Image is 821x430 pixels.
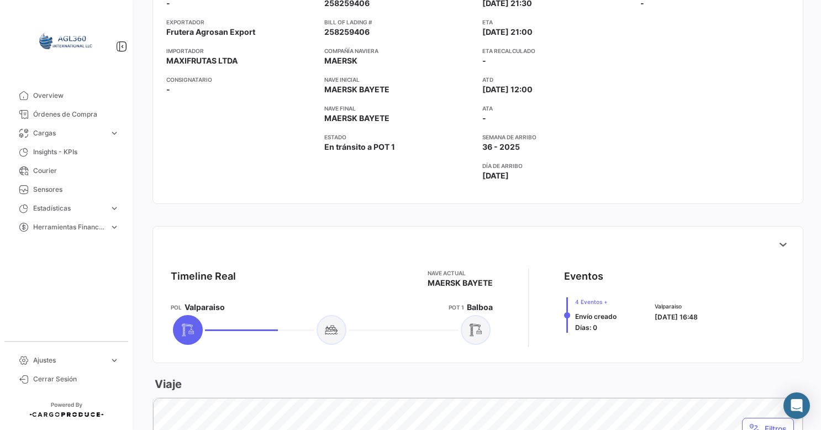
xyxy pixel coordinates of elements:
span: expand_more [109,355,119,365]
span: Herramientas Financieras [33,222,105,232]
a: Insights - KPIs [9,143,124,161]
span: Días: 0 [575,323,597,332]
span: En tránsito a POT 1 [324,141,395,153]
span: - [166,84,170,95]
span: Insights - KPIs [33,147,119,157]
app-card-info-title: ETA [482,18,631,27]
span: Valparaiso [655,302,698,311]
span: [DATE] 21:00 [482,27,533,38]
span: Estadísticas [33,203,105,213]
span: - [482,113,486,124]
app-card-info-title: Día de Arribo [482,161,631,170]
span: Balboa [467,302,493,313]
span: Cargas [33,128,105,138]
app-card-info-title: Bill of Lading # [324,18,473,27]
span: MAERSK BAYETE [324,113,390,124]
span: 4 Eventos + [575,297,617,306]
span: Sensores [33,185,119,195]
span: MAERSK BAYETE [428,277,493,289]
div: Abrir Intercom Messenger [783,392,810,419]
span: 258259406 [324,27,370,38]
span: Ajustes [33,355,105,365]
span: MAERSK BAYETE [324,84,390,95]
app-card-info-title: ATA [482,104,631,113]
app-card-info-title: ATD [482,75,631,84]
span: Envío creado [575,312,617,321]
span: [DATE] 16:48 [655,313,698,321]
span: Courier [33,166,119,176]
a: Sensores [9,180,124,199]
app-card-info-title: POT 1 [449,303,464,312]
span: Frutera Agrosan Export [166,27,255,38]
app-card-info-title: Nave final [324,104,473,113]
img: 64a6efb6-309f-488a-b1f1-3442125ebd42.png [39,13,94,69]
a: Órdenes de Compra [9,105,124,124]
app-card-info-title: Estado [324,133,473,141]
span: MAXIFRUTAS LTDA [166,55,238,66]
span: Cerrar Sesión [33,374,119,384]
span: - [482,56,486,65]
app-card-info-title: Exportador [166,18,315,27]
span: expand_more [109,128,119,138]
div: Timeline Real [171,269,236,284]
a: Overview [9,86,124,105]
span: Overview [33,91,119,101]
app-card-info-title: Consignatario [166,75,315,84]
span: Órdenes de Compra [33,109,119,119]
span: [DATE] [482,170,509,181]
span: [DATE] 12:00 [482,84,533,95]
span: expand_more [109,203,119,213]
app-card-info-title: Importador [166,46,315,55]
app-card-info-title: Nave actual [428,269,493,277]
app-card-info-title: Semana de Arribo [482,133,631,141]
div: Eventos [564,269,603,284]
app-card-info-title: ETA Recalculado [482,46,631,55]
app-card-info-title: Compañía naviera [324,46,473,55]
span: expand_more [109,222,119,232]
a: Courier [9,161,124,180]
app-card-info-title: Nave inicial [324,75,473,84]
h3: Viaje [152,376,182,392]
span: MAERSK [324,55,357,66]
span: Valparaiso [185,302,225,313]
app-card-info-title: POL [171,303,182,312]
span: 36 - 2025 [482,141,520,153]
